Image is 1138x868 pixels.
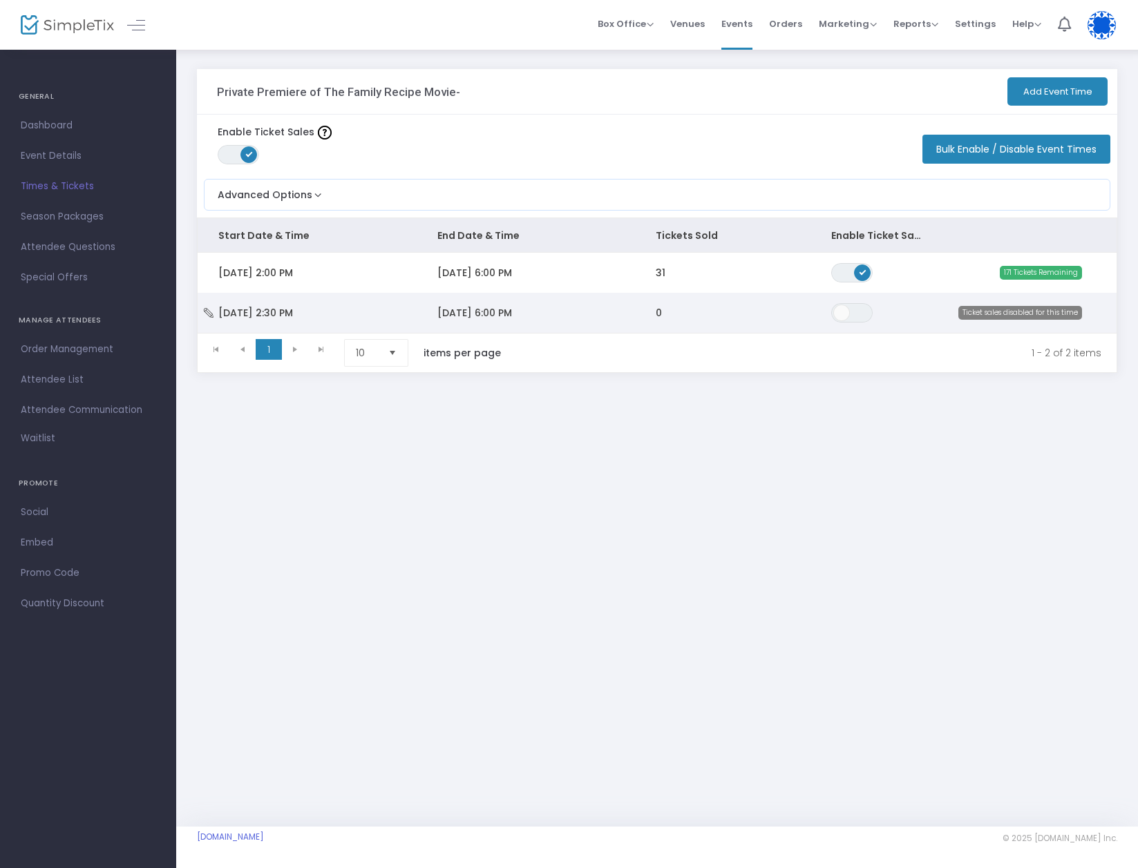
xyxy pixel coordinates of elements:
[530,339,1101,367] kendo-pager-info: 1 - 2 of 2 items
[19,470,158,497] h4: PROMOTE
[656,266,665,280] span: 31
[217,85,460,99] h3: Private Premiere of The Family Recipe Movie-
[21,564,155,582] span: Promo Code
[19,83,158,110] h4: GENERAL
[21,147,155,165] span: Event Details
[769,6,802,41] span: Orders
[21,177,155,195] span: Times & Tickets
[922,135,1110,164] button: Bulk Enable / Disable Event Times
[21,534,155,552] span: Embed
[21,117,155,135] span: Dashboard
[810,218,942,253] th: Enable Ticket Sales
[417,218,636,253] th: End Date & Time
[356,346,377,360] span: 10
[19,307,158,334] h4: MANAGE ATTENDEES
[21,401,155,419] span: Attendee Communication
[598,17,654,30] span: Box Office
[1003,833,1117,844] span: © 2025 [DOMAIN_NAME] Inc.
[21,269,155,287] span: Special Offers
[21,238,155,256] span: Attendee Questions
[21,432,55,445] span: Waitlist
[197,831,264,842] a: [DOMAIN_NAME]
[437,306,512,320] span: [DATE] 6:00 PM
[246,151,253,157] span: ON
[437,266,512,280] span: [DATE] 6:00 PM
[256,339,282,360] span: Page 1
[218,125,332,139] label: Enable Ticket Sales
[21,340,155,358] span: Order Management
[21,208,155,226] span: Season Packages
[218,266,293,280] span: [DATE] 2:00 PM
[635,218,810,253] th: Tickets Sold
[1007,77,1108,106] button: Add Event Time
[819,17,877,30] span: Marketing
[218,306,293,320] span: [DATE] 2:30 PM
[21,503,155,521] span: Social
[424,346,501,360] label: items per page
[893,17,938,30] span: Reports
[198,218,417,253] th: Start Date & Time
[1012,17,1041,30] span: Help
[955,6,996,41] span: Settings
[205,180,325,202] button: Advanced Options
[383,340,402,366] button: Select
[721,6,752,41] span: Events
[958,306,1082,320] span: Ticket sales disabled for this time
[656,306,662,320] span: 0
[21,595,155,613] span: Quantity Discount
[318,126,332,139] img: question-mark
[670,6,705,41] span: Venues
[21,371,155,389] span: Attendee List
[1000,266,1082,280] span: 171 Tickets Remaining
[198,218,1117,333] div: Data table
[859,268,866,275] span: ON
